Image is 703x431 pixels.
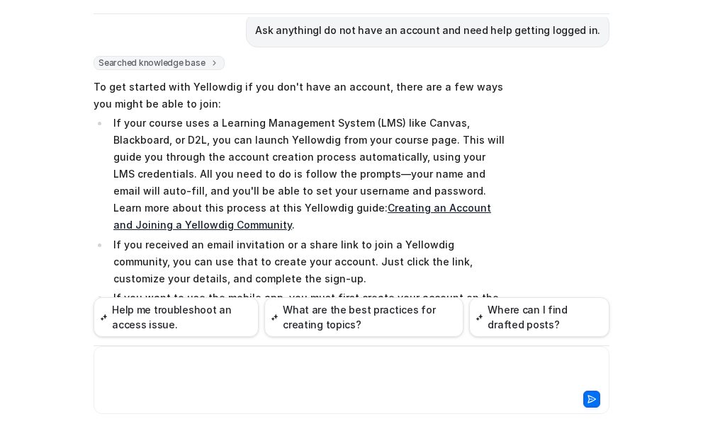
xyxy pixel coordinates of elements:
[113,236,508,287] p: If you received an email invitation or a share link to join a Yellowdig community, you can use th...
[94,79,508,113] p: To get started with Yellowdig if you don't have an account, there are a few ways you might be abl...
[255,22,600,39] p: Ask anythingI do not have an account and need help getting logged in.
[113,115,508,234] p: If your course uses a Learning Management System (LMS) like Canvas, Blackboard, or D2L, you can l...
[94,297,259,337] button: Help me troubleshoot an access issue.
[469,297,609,337] button: Where can I find drafted posts?
[113,289,508,340] p: If you want to use the mobile app, you must first create your account on the Yellowdig web app at...
[94,56,225,70] span: Searched knowledge base
[264,297,463,337] button: What are the best practices for creating topics?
